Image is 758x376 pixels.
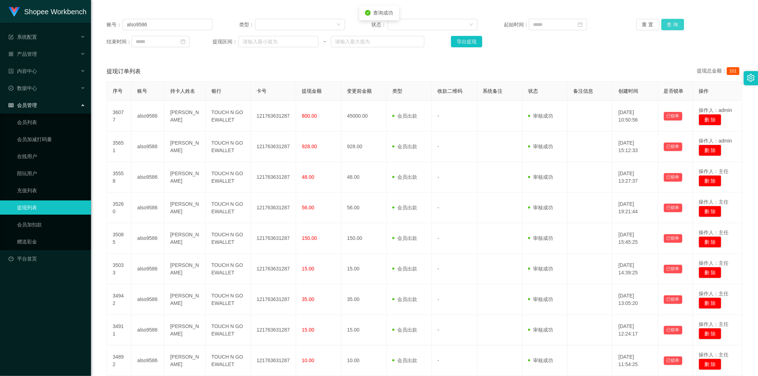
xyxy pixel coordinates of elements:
[24,0,86,23] h1: Shopee Workbench
[342,315,387,345] td: 15.00
[437,296,439,302] span: -
[504,21,529,28] span: 起始时间：
[613,223,658,254] td: [DATE] 15:45:25
[528,174,553,180] span: 审核成功
[573,88,593,94] span: 备注信息
[131,345,165,376] td: also9586
[251,162,296,193] td: 121763631287
[528,266,553,272] span: 审核成功
[528,113,553,119] span: 审核成功
[661,19,684,30] button: 查 询
[131,162,165,193] td: also9586
[107,254,131,284] td: 35033
[337,22,341,27] i: 图标: down
[613,193,658,223] td: [DATE] 19:21:44
[528,358,553,363] span: 审核成功
[636,19,659,30] button: 重 置
[131,193,165,223] td: also9586
[483,88,503,94] span: 系统备注
[17,200,85,215] a: 提现列表
[251,254,296,284] td: 121763631287
[9,102,37,108] span: 会员管理
[613,131,658,162] td: [DATE] 15:12:33
[165,254,206,284] td: [PERSON_NAME]
[17,217,85,232] a: 会员加扣款
[618,88,638,94] span: 创建时间
[9,34,14,39] i: 图标: form
[238,36,318,47] input: 请输入最小值为
[302,113,317,119] span: 800.00
[251,131,296,162] td: 121763631287
[699,321,729,327] span: 操作人：主任
[9,9,86,14] a: Shopee Workbench
[392,235,417,241] span: 会员出款
[699,260,729,266] span: 操作人：主任
[9,51,37,57] span: 产品管理
[331,36,424,47] input: 请输入最大值为
[302,327,314,333] span: 15.00
[107,162,131,193] td: 35558
[699,107,732,113] span: 操作人：admin
[613,162,658,193] td: [DATE] 13:27:37
[137,88,147,94] span: 账号
[342,284,387,315] td: 35.00
[302,144,317,149] span: 928.00
[392,358,417,363] span: 会员出款
[437,327,439,333] span: -
[107,101,131,131] td: 36077
[107,345,131,376] td: 34892
[528,88,538,94] span: 状态
[165,223,206,254] td: [PERSON_NAME]
[206,315,251,345] td: TOUCH N GO EWALLET
[699,359,721,370] button: 删 除
[206,101,251,131] td: TOUCH N GO EWALLET
[251,345,296,376] td: 121763631287
[528,327,553,333] span: 审核成功
[613,345,658,376] td: [DATE] 11:54:25
[107,21,123,28] span: 账号：
[251,315,296,345] td: 121763631287
[206,284,251,315] td: TOUCH N GO EWALLET
[613,284,658,315] td: [DATE] 13:05:20
[437,266,439,272] span: -
[697,67,742,76] div: 提现总金额：
[107,38,131,45] span: 结束时间：
[699,297,721,309] button: 删 除
[206,193,251,223] td: TOUCH N GO EWALLET
[113,88,123,94] span: 序号
[302,205,314,210] span: 56.00
[699,230,729,235] span: 操作人：主任
[170,88,195,94] span: 持卡人姓名
[437,113,439,119] span: -
[9,34,37,40] span: 系统配置
[257,88,267,94] span: 卡号
[578,22,583,27] i: 图标: calendar
[528,235,553,241] span: 审核成功
[17,132,85,146] a: 会员加减打码量
[664,326,682,334] button: 已锁单
[302,266,314,272] span: 15.00
[302,88,322,94] span: 提现金额
[206,223,251,254] td: TOUCH N GO EWALLET
[302,296,314,302] span: 35.00
[437,144,439,149] span: -
[206,162,251,193] td: TOUCH N GO EWALLET
[165,345,206,376] td: [PERSON_NAME]
[131,101,165,131] td: also9586
[613,101,658,131] td: [DATE] 10:50:56
[342,162,387,193] td: 48.00
[664,88,684,94] span: 是否锁单
[131,315,165,345] td: also9586
[342,101,387,131] td: 45000.00
[251,284,296,315] td: 121763631287
[107,223,131,254] td: 35085
[9,103,14,108] i: 图标: table
[664,265,682,273] button: 已锁单
[699,236,721,248] button: 删 除
[392,205,417,210] span: 会员出款
[131,254,165,284] td: also9586
[211,88,221,94] span: 银行
[206,345,251,376] td: TOUCH N GO EWALLET
[699,138,732,144] span: 操作人：admin
[699,175,721,187] button: 删 除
